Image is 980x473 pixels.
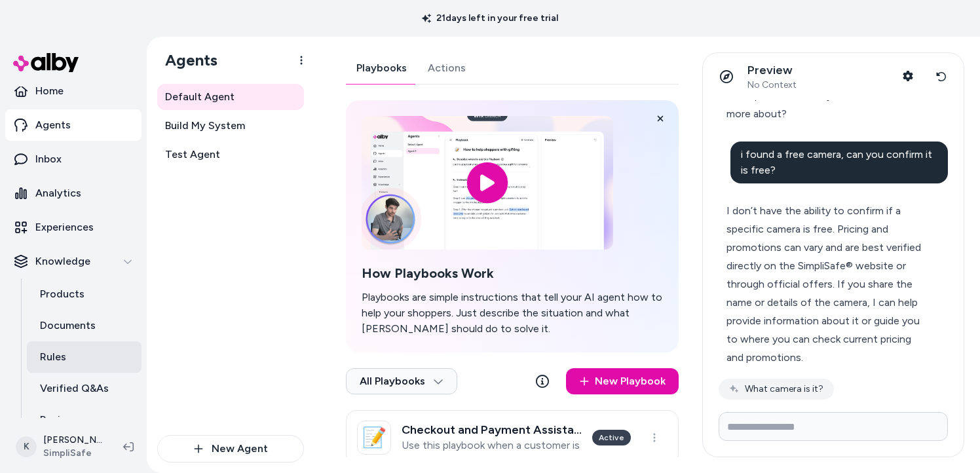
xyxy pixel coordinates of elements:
a: Agents [5,109,141,141]
span: No Context [747,79,797,91]
span: SimpliSafe [43,447,102,460]
h2: How Playbooks Work [362,265,663,282]
div: 📝 [357,421,391,455]
button: K[PERSON_NAME]SimpliSafe [8,426,113,468]
p: Experiences [35,219,94,235]
p: Agents [35,117,71,133]
p: Reviews [40,412,80,428]
a: Playbooks [346,52,417,84]
a: Rules [27,341,141,373]
span: All Playbooks [360,375,443,388]
button: What camera is it? [719,379,834,400]
a: Test Agent [157,142,304,168]
p: [PERSON_NAME] [43,434,102,447]
a: Experiences [5,212,141,243]
p: Documents [40,318,96,333]
span: Build My System [165,118,245,134]
p: Knowledge [35,254,90,269]
a: Default Agent [157,84,304,110]
button: All Playbooks [346,368,457,394]
a: Build My System [157,113,304,139]
p: Products [40,286,85,302]
a: Verified Q&As [27,373,141,404]
a: Products [27,278,141,310]
span: K [16,436,37,457]
a: Home [5,75,141,107]
a: Documents [27,310,141,341]
a: New Playbook [566,368,679,394]
a: Analytics [5,178,141,209]
span: Default Agent [165,89,235,105]
p: Inbox [35,151,62,167]
p: Home [35,83,64,99]
a: Reviews [27,404,141,436]
input: Write your prompt here [719,412,948,441]
p: Playbooks are simple instructions that tell your AI agent how to help your shoppers. Just describ... [362,290,663,337]
div: I don’t have the ability to confirm if a specific camera is free. Pricing and promotions can vary... [726,202,929,367]
div: Active [592,430,631,445]
span: Test Agent [165,147,220,162]
p: Rules [40,349,66,365]
a: Actions [417,52,476,84]
p: Use this playbook when a customer is having trouble completing the checkout process to purchase t... [402,439,582,452]
img: alby Logo [13,53,79,72]
h1: Agents [155,50,217,70]
p: Analytics [35,185,81,201]
button: Knowledge [5,246,141,277]
button: New Agent [157,435,304,463]
a: Inbox [5,143,141,175]
h3: Checkout and Payment Assistance [402,423,582,436]
p: 21 days left in your free trial [414,12,566,25]
p: Preview [747,63,797,78]
span: i found a free camera, can you confirm it is free? [741,148,932,176]
a: 📝Checkout and Payment AssistanceUse this playbook when a customer is having trouble completing th... [346,410,679,465]
p: Verified Q&As [40,381,109,396]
